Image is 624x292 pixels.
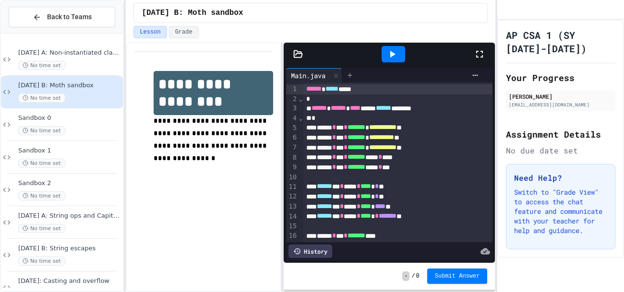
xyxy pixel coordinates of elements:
span: [DATE] B: String escapes [18,245,121,253]
h2: Assignment Details [506,128,615,141]
span: No time set [18,257,65,266]
span: [DATE] B: Moth sandbox [18,82,121,90]
div: 5 [286,123,298,133]
div: 13 [286,202,298,212]
span: 0 [416,272,420,280]
div: 15 [286,222,298,231]
div: 16 [286,231,298,241]
span: Sandbox 0 [18,114,121,122]
span: No time set [18,61,65,70]
div: 8 [286,153,298,163]
h3: Need Help? [514,172,607,184]
p: Switch to "Grade View" to access the chat feature and communicate with your teacher for help and ... [514,187,607,235]
h2: Your Progress [506,71,615,84]
div: Main.java [286,70,330,81]
button: Lesson [133,26,167,38]
div: 6 [286,133,298,143]
div: No due date set [506,145,615,156]
div: 7 [286,143,298,153]
div: History [288,245,332,258]
span: / [411,272,415,280]
span: Fold line [298,95,303,103]
div: 10 [286,173,298,182]
div: 4 [286,114,298,123]
span: - [402,271,409,281]
div: 12 [286,192,298,202]
div: [EMAIL_ADDRESS][DOMAIN_NAME] [509,101,612,108]
button: Submit Answer [427,269,488,284]
span: Back to Teams [47,12,92,22]
div: 1 [286,84,298,94]
button: Grade [169,26,199,38]
span: Sandbox 2 [18,179,121,187]
span: No time set [18,159,65,168]
span: Submit Answer [435,272,480,280]
span: Sandbox 1 [18,147,121,155]
div: 11 [286,182,298,192]
div: 3 [286,104,298,114]
div: 14 [286,212,298,222]
div: 17 [286,241,298,251]
span: No time set [18,191,65,200]
span: No time set [18,224,65,233]
span: Fold line [298,114,303,122]
span: [DATE] A: String ops and Capital-M Math [18,212,121,220]
div: 9 [286,163,298,173]
span: [DATE]: Casting and overflow [18,277,121,285]
span: [DATE] A: Non-instantiated classes [18,49,121,57]
h1: AP CSA 1 (SY [DATE]-[DATE]) [506,28,615,55]
div: Main.java [286,68,342,82]
span: No time set [18,93,65,103]
div: [PERSON_NAME] [509,92,612,101]
div: 2 [286,94,298,104]
span: 26 Sep B: Moth sandbox [142,7,243,19]
button: Back to Teams [9,7,115,27]
span: No time set [18,126,65,135]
